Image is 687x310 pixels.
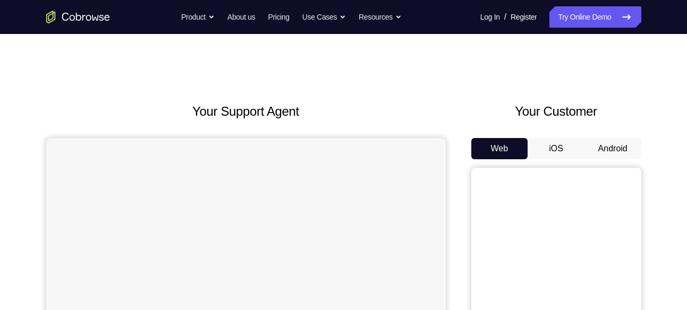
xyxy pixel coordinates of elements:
[359,6,402,28] button: Resources
[302,6,346,28] button: Use Cases
[471,138,528,159] button: Web
[471,102,641,121] h2: Your Customer
[528,138,584,159] button: iOS
[268,6,289,28] a: Pricing
[46,11,110,23] a: Go to the home page
[480,6,500,28] a: Log In
[549,6,641,28] a: Try Online Demo
[46,102,446,121] h2: Your Support Agent
[511,6,537,28] a: Register
[227,6,255,28] a: About us
[504,11,506,23] span: /
[584,138,641,159] button: Android
[181,6,215,28] button: Product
